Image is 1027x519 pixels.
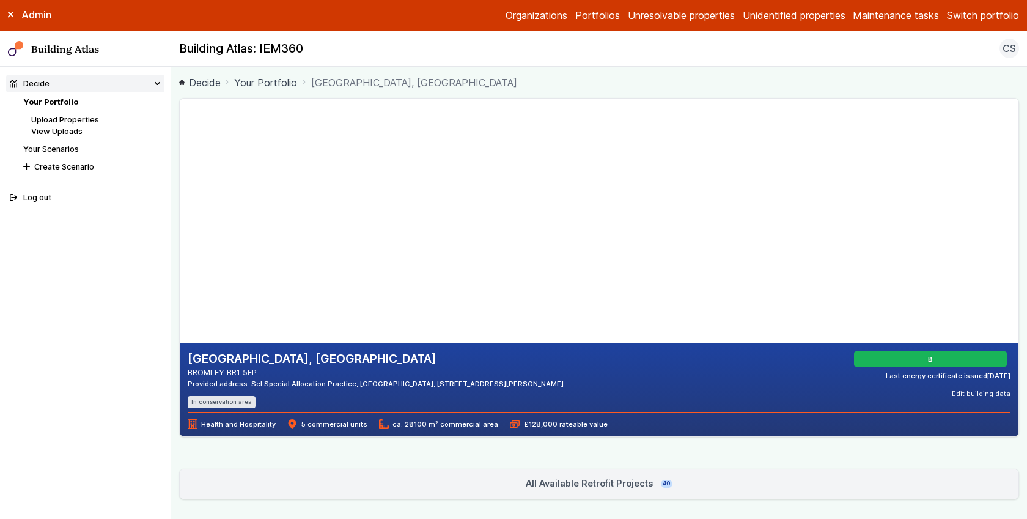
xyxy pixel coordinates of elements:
[179,41,303,57] h2: Building Atlas: IEM360
[628,8,735,23] a: Unresolvable properties
[930,354,935,364] span: B
[31,127,83,136] a: View Uploads
[20,158,164,176] button: Create Scenario
[510,419,607,429] span: £128,000 rateable value
[311,75,517,90] span: [GEOGRAPHIC_DATA], [GEOGRAPHIC_DATA]
[506,8,567,23] a: Organizations
[287,419,367,429] span: 5 commercial units
[661,480,672,488] span: 40
[234,75,297,90] a: Your Portfolio
[886,371,1010,381] div: Last energy certificate issued
[6,75,165,92] summary: Decide
[188,396,256,408] li: In conservation area
[379,419,498,429] span: ca. 28100 m² commercial area
[6,189,165,207] button: Log out
[952,389,1010,398] button: Edit building data
[179,75,221,90] a: Decide
[31,115,99,124] a: Upload Properties
[853,8,939,23] a: Maintenance tasks
[180,469,1018,499] a: All Available Retrofit Projects40
[526,477,672,490] h3: All Available Retrofit Projects
[1003,41,1016,56] span: CS
[188,367,564,378] address: BROMLEY BR1 5EP
[8,41,24,57] img: main-0bbd2752.svg
[23,144,79,154] a: Your Scenarios
[10,78,50,89] div: Decide
[999,39,1019,58] button: CS
[743,8,845,23] a: Unidentified properties
[23,97,78,106] a: Your Portfolio
[575,8,620,23] a: Portfolios
[947,8,1019,23] button: Switch portfolio
[188,351,564,367] h2: [GEOGRAPHIC_DATA], [GEOGRAPHIC_DATA]
[987,372,1010,380] time: [DATE]
[188,379,564,389] div: Provided address: Sel Special Allocation Practice, [GEOGRAPHIC_DATA], [STREET_ADDRESS][PERSON_NAME]
[188,419,276,429] span: Health and Hospitality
